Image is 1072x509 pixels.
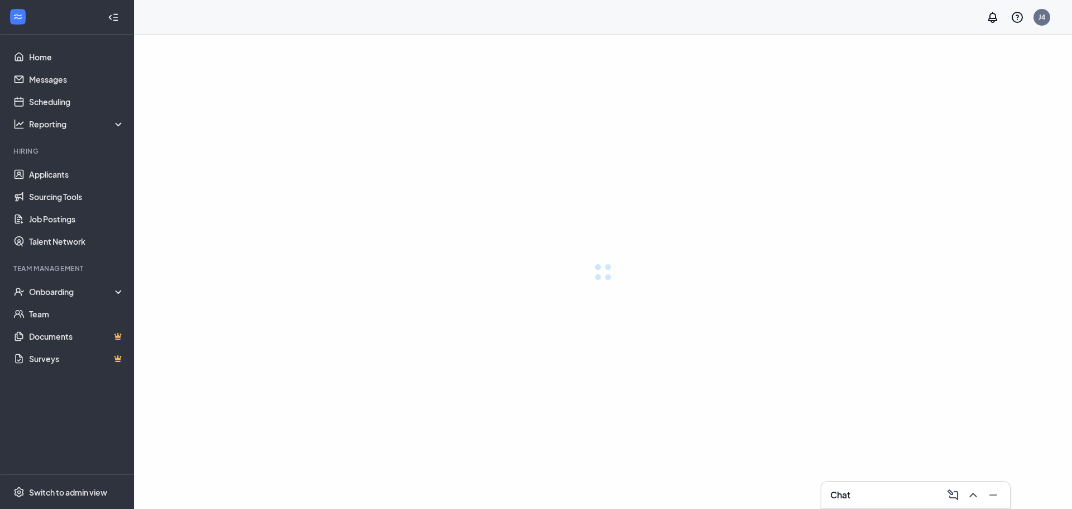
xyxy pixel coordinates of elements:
[830,489,850,501] h3: Chat
[29,348,125,370] a: SurveysCrown
[29,487,107,498] div: Switch to admin view
[987,488,1000,502] svg: Minimize
[29,185,125,208] a: Sourcing Tools
[29,91,125,113] a: Scheduling
[1011,11,1024,24] svg: QuestionInfo
[29,68,125,91] a: Messages
[983,486,1001,504] button: Minimize
[13,264,122,273] div: Team Management
[29,286,125,297] div: Onboarding
[13,487,25,498] svg: Settings
[13,286,25,297] svg: UserCheck
[29,230,125,253] a: Talent Network
[943,486,961,504] button: ComposeMessage
[29,208,125,230] a: Job Postings
[12,11,23,22] svg: WorkstreamLogo
[963,486,981,504] button: ChevronUp
[29,303,125,325] a: Team
[29,325,125,348] a: DocumentsCrown
[1038,12,1045,22] div: J4
[946,488,960,502] svg: ComposeMessage
[966,488,980,502] svg: ChevronUp
[13,146,122,156] div: Hiring
[29,46,125,68] a: Home
[29,163,125,185] a: Applicants
[108,12,119,23] svg: Collapse
[29,118,125,130] div: Reporting
[986,11,999,24] svg: Notifications
[13,118,25,130] svg: Analysis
